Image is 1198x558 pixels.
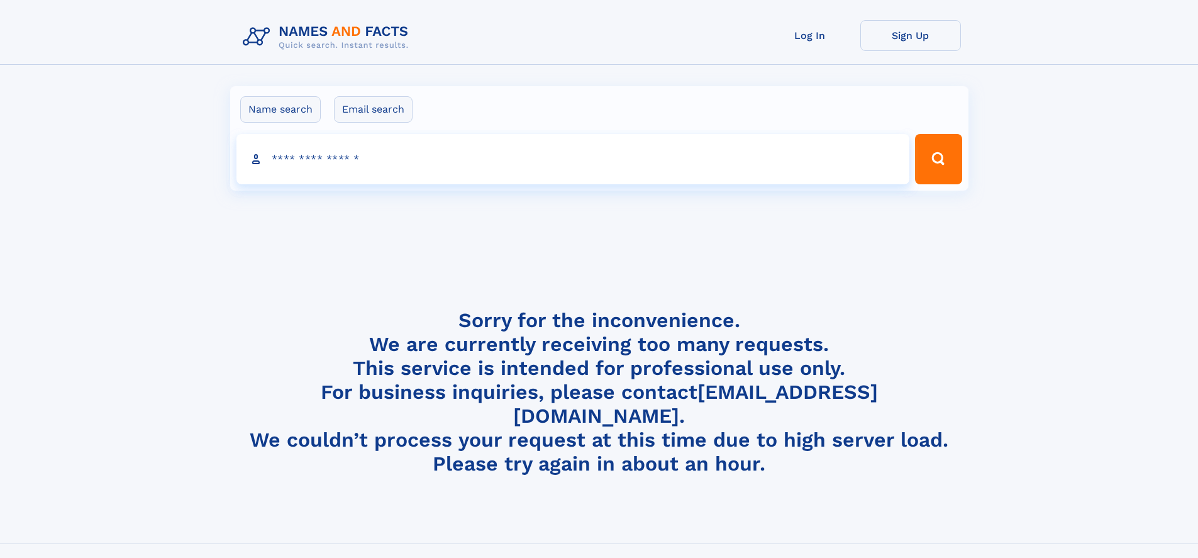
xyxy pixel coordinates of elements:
[334,96,413,123] label: Email search
[860,20,961,51] a: Sign Up
[240,96,321,123] label: Name search
[760,20,860,51] a: Log In
[915,134,962,184] button: Search Button
[238,20,419,54] img: Logo Names and Facts
[238,308,961,476] h4: Sorry for the inconvenience. We are currently receiving too many requests. This service is intend...
[513,380,878,428] a: [EMAIL_ADDRESS][DOMAIN_NAME]
[236,134,910,184] input: search input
